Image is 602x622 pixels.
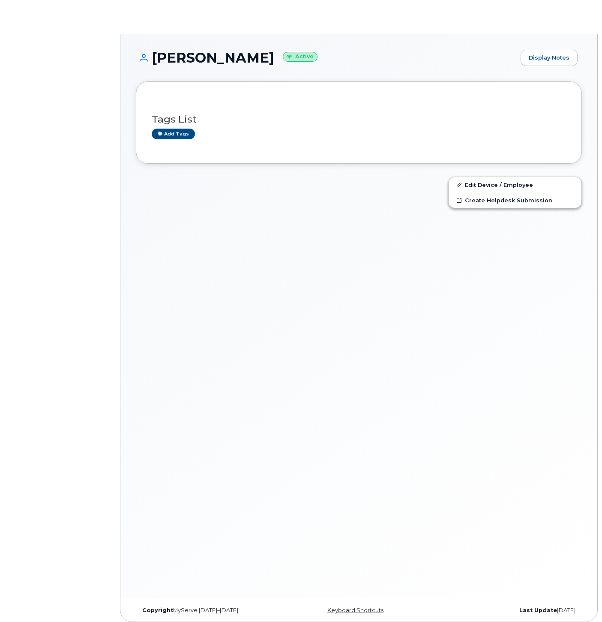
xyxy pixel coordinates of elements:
[449,192,581,208] a: Create Helpdesk Submission
[449,177,581,192] a: Edit Device / Employee
[152,114,566,125] h3: Tags List
[136,607,285,614] div: MyServe [DATE]–[DATE]
[152,129,195,139] a: Add tags
[519,607,557,613] strong: Last Update
[136,50,516,65] h1: [PERSON_NAME]
[283,52,317,62] small: Active
[433,607,582,614] div: [DATE]
[327,607,383,613] a: Keyboard Shortcuts
[142,607,173,613] strong: Copyright
[521,50,578,66] a: Display Notes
